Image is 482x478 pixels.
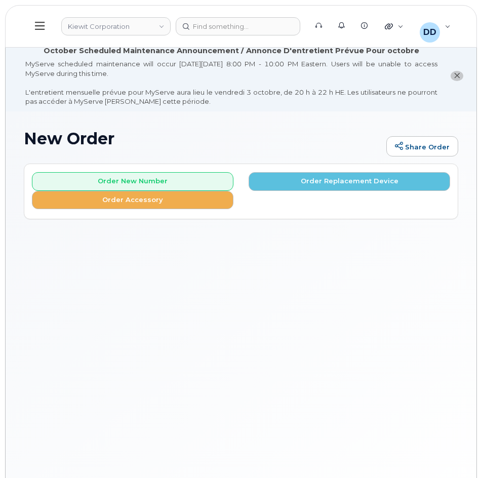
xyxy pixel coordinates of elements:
button: close notification [451,71,463,82]
h1: New Order [24,130,381,147]
button: Order Replacement Device [249,172,450,191]
button: Order New Number [32,172,233,191]
a: Share Order [386,136,458,156]
iframe: Messenger Launcher [438,434,474,470]
div: October Scheduled Maintenance Announcement / Annonce D'entretient Prévue Pour octobre [44,46,419,56]
button: Order Accessory [32,191,233,210]
div: MyServe scheduled maintenance will occur [DATE][DATE] 8:00 PM - 10:00 PM Eastern. Users will be u... [25,59,437,106]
